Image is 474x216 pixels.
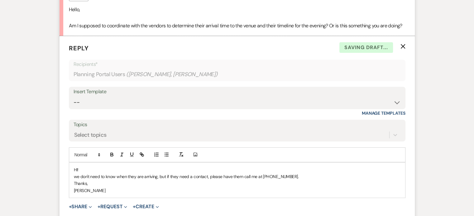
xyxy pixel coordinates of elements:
[133,204,136,209] span: +
[74,187,400,194] p: [PERSON_NAME]
[69,44,89,52] span: Reply
[69,204,92,209] button: Share
[126,70,218,79] span: ( [PERSON_NAME], [PERSON_NAME] )
[98,204,100,209] span: +
[339,42,393,53] span: Saving draft...
[362,110,405,116] a: Manage Templates
[133,204,159,209] button: Create
[74,173,400,180] p: we don't need to know when they are arriving, but if they need a contact, please have them call m...
[69,22,405,30] p: Am I supposed to coordinate with the vendors to determine their arrival time to the venue and the...
[74,180,400,187] p: Thanks,
[74,87,401,96] div: Insert Template
[74,131,107,139] div: Select topics
[74,60,401,68] p: Recipients*
[98,204,127,209] button: Request
[74,120,401,129] label: Topics
[69,6,405,14] p: Hello,
[74,166,400,173] p: HI!
[69,204,72,209] span: +
[74,68,401,80] div: Planning Portal Users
